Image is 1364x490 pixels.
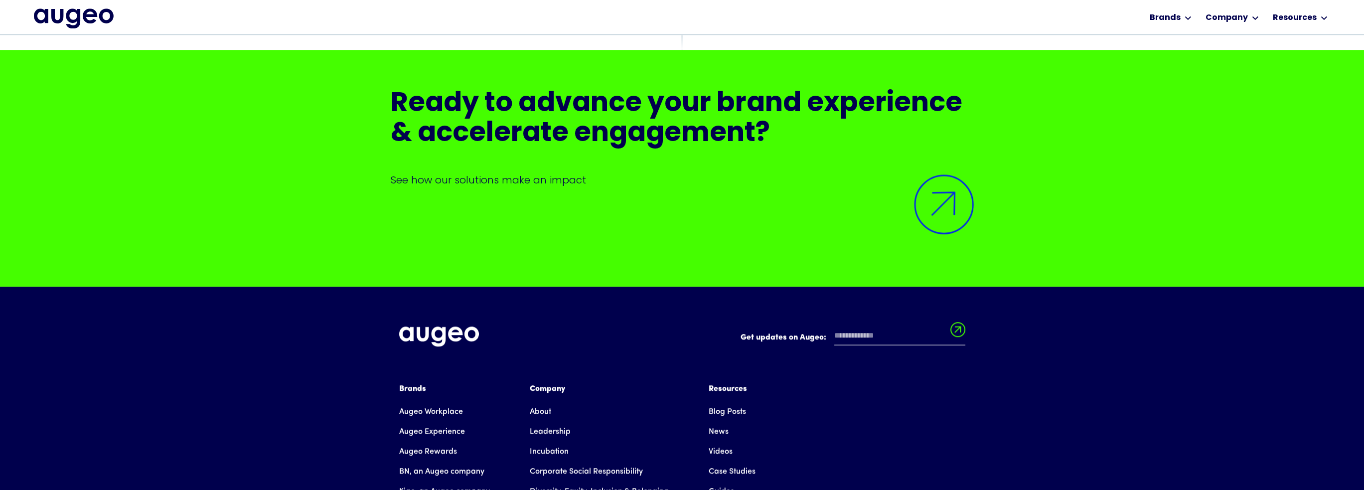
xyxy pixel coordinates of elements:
[34,8,114,28] a: home
[741,331,826,343] label: Get updates on Augeo:
[530,383,669,395] div: Company
[1273,12,1317,24] div: Resources
[530,402,551,422] a: About
[399,462,484,482] a: BN, an Augeo company
[399,327,479,347] img: Augeo's full logo in white.
[399,442,457,462] a: Augeo Rewards
[391,90,974,149] h2: Ready to advance your brand experience & accelerate engagement?
[1206,12,1248,24] div: Company
[399,383,490,395] div: Brands
[391,173,974,187] p: See how our solutions make an impact
[709,402,746,422] a: Blog Posts
[530,422,571,442] a: Leadership
[530,442,569,462] a: Incubation
[709,422,729,442] a: News
[914,174,974,234] img: Arrow symbol in bright blue pointing diagonally upward and to the right to indicate an active link.
[1150,12,1181,24] div: Brands
[709,462,756,482] a: Case Studies
[709,383,756,395] div: Resources
[391,90,974,247] a: Ready to advance your brand experience & accelerate engagement?See how our solutions make an impa...
[530,462,643,482] a: Corporate Social Responsibility
[34,8,114,28] img: Augeo's full logo in midnight blue.
[950,322,965,343] input: Submit
[741,327,965,350] form: Email Form
[399,402,463,422] a: Augeo Workplace
[399,422,465,442] a: Augeo Experience
[709,442,733,462] a: Videos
